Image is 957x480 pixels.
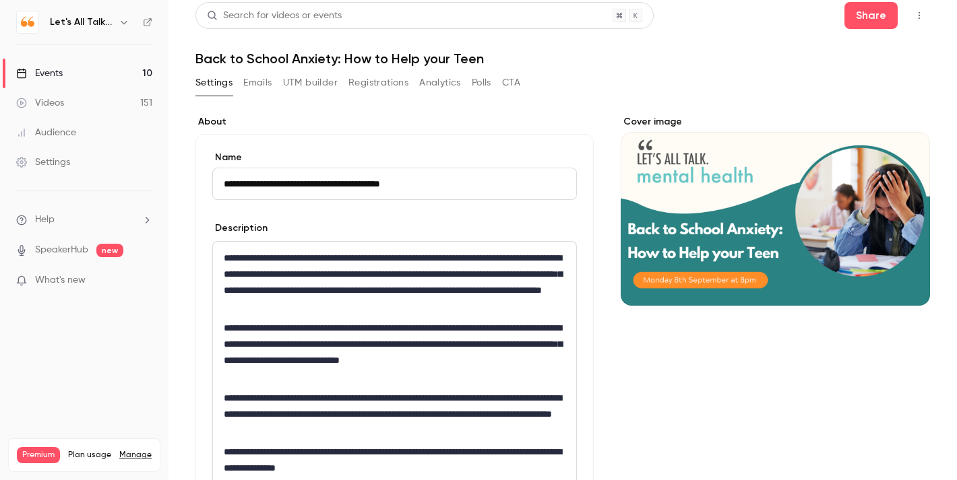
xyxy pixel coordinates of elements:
button: Settings [195,72,233,94]
a: Manage [119,450,152,460]
div: Events [16,67,63,80]
h1: Back to School Anxiety: How to Help your Teen [195,50,930,67]
h6: Let's All Talk Mental Health [50,15,113,29]
div: Videos [16,96,64,110]
iframe: Noticeable Trigger [136,275,152,287]
li: help-dropdown-opener [16,213,152,227]
button: Share [844,2,898,29]
label: About [195,115,594,129]
label: Cover image [621,115,930,129]
section: Cover image [621,115,930,306]
label: Description [212,221,268,235]
img: Let's All Talk Mental Health [17,11,38,33]
div: Search for videos or events [207,9,342,23]
button: UTM builder [283,72,338,94]
span: new [96,244,123,257]
span: Plan usage [68,450,111,460]
span: Premium [17,447,60,463]
span: What's new [35,273,86,287]
button: Emails [243,72,272,94]
span: Help [35,213,55,227]
button: Registrations [348,72,408,94]
div: Settings [16,156,70,169]
label: Name [212,151,577,164]
button: CTA [502,72,520,94]
button: Analytics [419,72,461,94]
a: SpeakerHub [35,243,88,257]
button: Polls [472,72,491,94]
div: Audience [16,126,76,139]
